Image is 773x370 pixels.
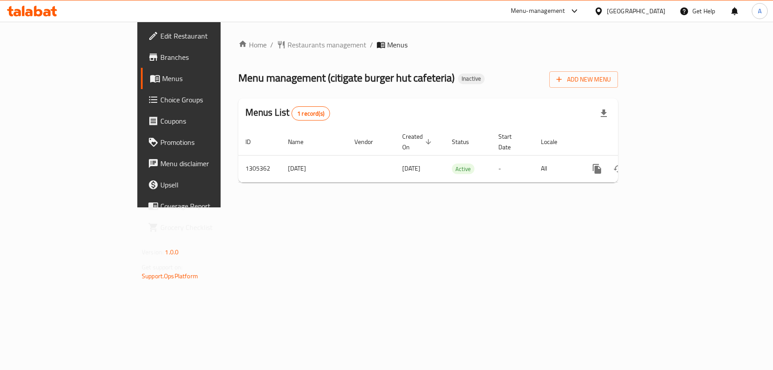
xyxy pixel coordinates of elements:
[491,155,534,182] td: -
[291,106,330,121] div: Total records count
[277,39,366,50] a: Restaurants management
[287,39,366,50] span: Restaurants management
[245,136,262,147] span: ID
[370,39,373,50] li: /
[452,164,474,174] div: Active
[579,129,679,156] th: Actions
[141,217,266,238] a: Grocery Checklist
[141,132,266,153] a: Promotions
[160,158,259,169] span: Menu disclaimer
[141,25,266,47] a: Edit Restaurant
[498,131,523,152] span: Start Date
[141,110,266,132] a: Coupons
[402,131,434,152] span: Created On
[452,164,474,174] span: Active
[758,6,761,16] span: A
[141,174,266,195] a: Upsell
[238,129,679,183] table: enhanced table
[245,106,330,121] h2: Menus List
[270,39,273,50] li: /
[587,158,608,179] button: more
[556,74,611,85] span: Add New Menu
[458,74,485,84] div: Inactive
[160,94,259,105] span: Choice Groups
[607,6,665,16] div: [GEOGRAPHIC_DATA]
[281,155,347,182] td: [DATE]
[354,136,385,147] span: Vendor
[160,222,259,233] span: Grocery Checklist
[458,75,485,82] span: Inactive
[160,116,259,126] span: Coupons
[549,71,618,88] button: Add New Menu
[141,195,266,217] a: Coverage Report
[165,246,179,258] span: 1.0.0
[541,136,569,147] span: Locale
[160,52,259,62] span: Branches
[534,155,579,182] td: All
[141,47,266,68] a: Branches
[141,68,266,89] a: Menus
[141,153,266,174] a: Menu disclaimer
[162,73,259,84] span: Menus
[238,68,454,88] span: Menu management ( citigate burger hut cafeteria )
[141,89,266,110] a: Choice Groups
[142,261,183,273] span: Get support on:
[402,163,420,174] span: [DATE]
[288,136,315,147] span: Name
[238,39,618,50] nav: breadcrumb
[160,31,259,41] span: Edit Restaurant
[142,270,198,282] a: Support.OpsPlatform
[292,109,330,118] span: 1 record(s)
[593,103,614,124] div: Export file
[160,137,259,148] span: Promotions
[387,39,408,50] span: Menus
[160,201,259,211] span: Coverage Report
[160,179,259,190] span: Upsell
[142,246,163,258] span: Version:
[511,6,565,16] div: Menu-management
[452,136,481,147] span: Status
